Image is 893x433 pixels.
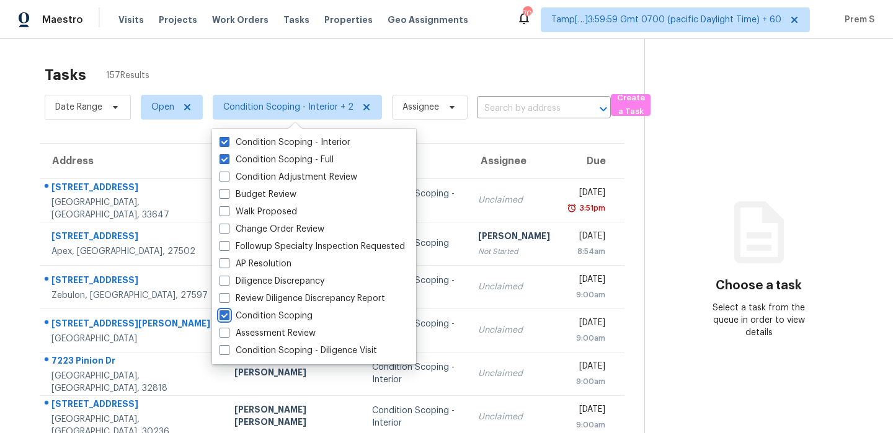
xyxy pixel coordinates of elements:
[567,202,577,214] img: Overdue Alarm Icon
[51,289,215,302] div: Zebulon, [GEOGRAPHIC_DATA], 27597
[51,196,215,221] div: [GEOGRAPHIC_DATA], [GEOGRAPHIC_DATA], 33647
[611,94,651,116] button: Create a Task
[220,292,385,305] label: Review Diligence Discrepancy Report
[324,14,373,26] span: Properties
[570,375,605,388] div: 9:00am
[478,194,550,206] div: Unclaimed
[106,69,149,82] span: 157 Results
[40,144,224,178] th: Address
[234,366,352,382] div: [PERSON_NAME]
[51,230,215,245] div: [STREET_ADDRESS]
[478,281,550,293] div: Unclaimed
[478,230,550,245] div: [PERSON_NAME]
[595,100,612,118] button: Open
[220,310,313,322] label: Condition Scoping
[55,101,102,113] span: Date Range
[716,279,802,292] h3: Choose a task
[570,419,605,431] div: 9:00am
[372,361,458,386] div: Condition Scoping - Interior
[372,405,458,429] div: Condition Scoping - Interior
[223,101,353,113] span: Condition Scoping - Interior + 2
[478,324,550,336] div: Unclaimed
[42,14,83,26] span: Maestro
[570,245,605,258] div: 8:54am
[220,154,334,166] label: Condition Scoping - Full
[51,370,215,395] div: [GEOGRAPHIC_DATA], [GEOGRAPHIC_DATA], 32818
[570,360,605,375] div: [DATE]
[45,69,86,81] h2: Tasks
[51,274,215,289] div: [STREET_ADDRESS]
[159,14,197,26] span: Projects
[51,317,215,333] div: [STREET_ADDRESS][PERSON_NAME]
[570,273,605,289] div: [DATE]
[478,411,550,423] div: Unclaimed
[220,136,350,149] label: Condition Scoping - Interior
[551,14,781,26] span: Tamp[…]3:59:59 Gmt 0700 (pacific Daylight Time) + 60
[570,317,605,332] div: [DATE]
[220,275,324,287] label: Diligence Discrepancy
[840,14,874,26] span: Prem S
[220,344,377,357] label: Condition Scoping - Diligence Visit
[151,101,174,113] span: Open
[51,245,215,258] div: Apex, [GEOGRAPHIC_DATA], 27502
[212,14,269,26] span: Work Orders
[468,144,560,178] th: Assignee
[402,101,439,113] span: Assignee
[220,258,291,270] label: AP Resolution
[388,14,468,26] span: Geo Assignments
[220,206,297,218] label: Walk Proposed
[570,186,605,202] div: [DATE]
[560,144,624,178] th: Due
[570,332,605,344] div: 9:00am
[570,230,605,245] div: [DATE]
[220,240,405,253] label: Followup Specialty Inspection Requested
[523,7,531,20] div: 708
[220,327,316,339] label: Assessment Review
[51,354,215,370] div: 7223 Pinion Dr
[702,302,816,339] div: Select a task from the queue in order to view details
[234,403,352,431] div: [PERSON_NAME] [PERSON_NAME]
[570,289,605,301] div: 9:00am
[118,14,144,26] span: Visits
[617,91,644,120] span: Create a Task
[477,99,576,118] input: Search by address
[478,245,550,258] div: Not Started
[220,188,296,201] label: Budget Review
[51,398,215,413] div: [STREET_ADDRESS]
[220,171,357,183] label: Condition Adjustment Review
[570,403,605,419] div: [DATE]
[51,181,215,196] div: [STREET_ADDRESS]
[283,15,309,24] span: Tasks
[577,202,605,214] div: 3:51pm
[478,367,550,380] div: Unclaimed
[220,223,324,235] label: Change Order Review
[51,333,215,345] div: [GEOGRAPHIC_DATA]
